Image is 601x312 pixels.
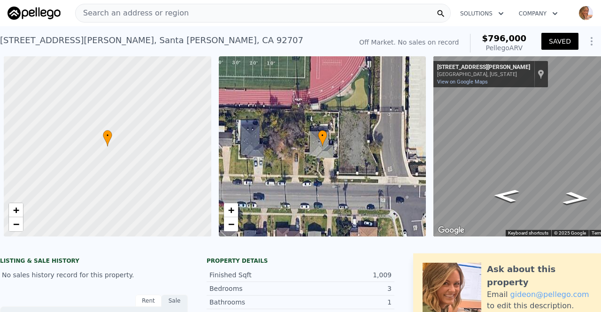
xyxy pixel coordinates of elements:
[578,6,593,21] img: avatar
[209,284,300,293] div: Bedrooms
[436,224,467,236] img: Google
[209,270,300,280] div: Finished Sqft
[209,297,300,307] div: Bathrooms
[318,130,327,146] div: •
[228,204,234,216] span: +
[318,131,327,140] span: •
[13,204,19,216] span: +
[436,224,467,236] a: Open this area in Google Maps (opens a new window)
[103,131,112,140] span: •
[103,130,112,146] div: •
[554,230,586,236] span: © 2025 Google
[162,295,188,307] div: Sale
[224,203,238,217] a: Zoom in
[300,270,392,280] div: 1,009
[510,290,589,299] a: gideon@pellego.com
[487,263,592,289] div: Ask about this property
[511,5,565,22] button: Company
[359,38,459,47] div: Off Market. No sales on record
[13,218,19,230] span: −
[135,295,162,307] div: Rent
[8,7,61,20] img: Pellego
[437,71,530,77] div: [GEOGRAPHIC_DATA], [US_STATE]
[487,289,592,312] div: Email to edit this description.
[300,297,392,307] div: 1
[482,186,530,205] path: Go West, W St Andrew Pl
[508,230,548,236] button: Keyboard shortcuts
[207,257,394,265] div: Property details
[76,8,189,19] span: Search an address or region
[437,64,530,71] div: [STREET_ADDRESS][PERSON_NAME]
[582,32,601,51] button: Show Options
[482,33,526,43] span: $796,000
[541,33,578,50] button: SAVED
[552,189,600,208] path: Go East, W St Andrew Pl
[453,5,511,22] button: Solutions
[437,79,488,85] a: View on Google Maps
[538,69,544,79] a: Show location on map
[300,284,392,293] div: 3
[224,217,238,231] a: Zoom out
[228,218,234,230] span: −
[482,43,526,53] div: Pellego ARV
[9,203,23,217] a: Zoom in
[9,217,23,231] a: Zoom out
